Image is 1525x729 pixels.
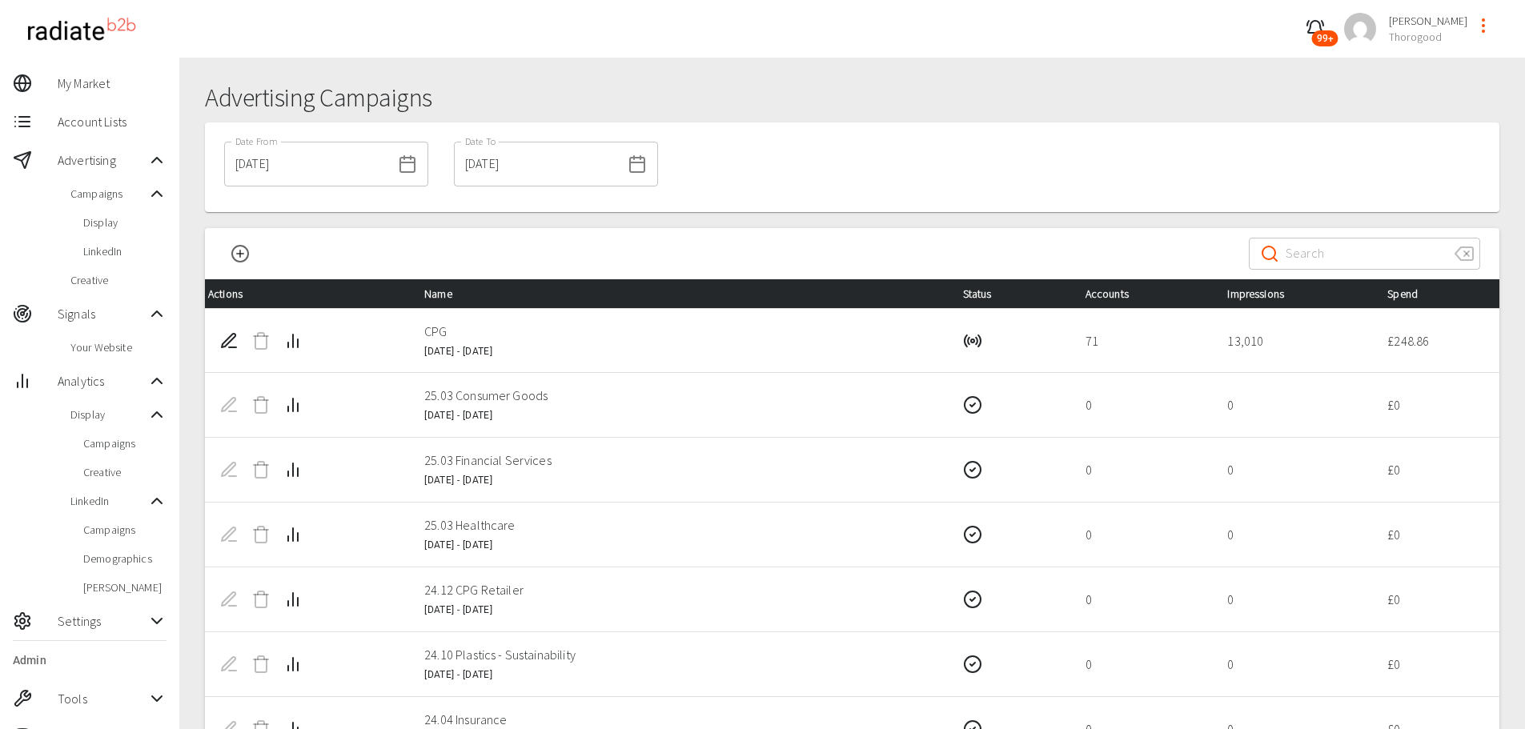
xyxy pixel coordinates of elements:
input: dd/mm/yyyy [454,142,621,186]
div: Impressions [1227,284,1362,303]
button: New Campaign [224,238,256,270]
h1: Advertising Campaigns [205,83,1499,113]
label: Date From [235,134,277,148]
span: Settings [58,611,147,631]
p: 25.03 Consumer Goods [424,386,937,405]
span: Tools [58,689,147,708]
span: Delete Campaign [245,389,277,421]
span: Delete Campaign [245,454,277,486]
input: Search [1286,231,1442,276]
p: £ 0 [1387,395,1487,415]
span: Demographics [83,551,167,567]
span: [PERSON_NAME] [1389,13,1467,29]
button: Campaign Analytics [277,389,309,421]
button: Campaign Analytics [277,648,309,680]
svg: Running [963,331,982,350]
p: 24.10 Plastics - Sustainability [424,645,937,664]
svg: Completed [963,395,982,415]
button: Campaign Analytics [277,519,309,551]
span: Creative [83,464,167,480]
p: £ 0 [1387,590,1487,609]
img: radiateb2b_logo_black.png [19,11,143,47]
svg: Search [1260,244,1279,263]
p: 71 [1086,331,1202,350]
p: 0 [1227,460,1362,479]
span: Thorogood [1389,29,1467,45]
svg: Completed [963,460,982,479]
svg: Completed [963,590,982,609]
img: a2ca95db2cb9c46c1606a9dd9918c8c6 [1344,13,1376,45]
span: [DATE] - [DATE] [424,475,492,486]
span: [DATE] - [DATE] [424,604,492,615]
span: LinkedIn [83,243,167,259]
p: £ 0 [1387,655,1487,674]
p: 0 [1086,395,1202,415]
button: profile-menu [1467,10,1499,42]
label: Date To [465,134,496,148]
div: Accounts [1086,284,1202,303]
span: Edit Campaign [213,519,245,551]
span: Delete Campaign [245,519,277,551]
div: Spend [1387,284,1487,303]
span: Your Website [70,339,167,355]
p: 24.12 CPG Retailer [424,580,937,599]
span: Delete Campaign [245,325,277,357]
p: 25.03 Healthcare [424,515,937,535]
span: [PERSON_NAME] [83,579,167,595]
span: LinkedIn [70,493,147,509]
span: [DATE] - [DATE] [424,410,492,421]
span: [DATE] - [DATE] [424,346,492,357]
p: 0 [1227,525,1362,544]
span: 99+ [1312,30,1338,46]
p: 24.04 Insurance [424,710,937,729]
p: £ 248.86 [1387,331,1487,350]
span: Edit Campaign [213,583,245,615]
p: 0 [1227,590,1362,609]
p: 0 [1086,525,1202,544]
span: Display [70,407,147,423]
span: Analytics [58,371,147,391]
span: [DATE] - [DATE] [424,669,492,680]
p: CPG [424,322,937,341]
span: Impressions [1227,284,1310,303]
span: Display [83,214,167,230]
button: 99+ [1299,13,1331,45]
input: dd/mm/yyyy [224,142,391,186]
span: My Market [58,74,167,93]
span: Edit Campaign [213,389,245,421]
span: Advertising [58,150,147,170]
button: Campaign Analytics [277,454,309,486]
button: Edit Campaign [213,325,245,357]
p: 13,010 [1227,331,1362,350]
div: Status [963,284,1060,303]
span: Name [424,284,478,303]
p: £ 0 [1387,460,1487,479]
p: 0 [1086,460,1202,479]
p: £ 0 [1387,525,1487,544]
button: Campaign Analytics [277,583,309,615]
span: Signals [58,304,147,323]
span: Account Lists [58,112,167,131]
span: Campaigns [70,186,147,202]
span: Accounts [1086,284,1154,303]
div: Name [424,284,937,303]
p: 0 [1227,655,1362,674]
span: Delete Campaign [245,583,277,615]
svg: Completed [963,655,982,674]
p: 25.03 Financial Services [424,451,937,470]
span: Campaigns [83,522,167,538]
span: Spend [1387,284,1443,303]
span: Status [963,284,1017,303]
span: Campaigns [83,435,167,451]
span: Edit Campaign [213,454,245,486]
span: Creative [70,272,167,288]
span: [DATE] - [DATE] [424,539,492,551]
p: 0 [1086,590,1202,609]
p: 0 [1086,655,1202,674]
span: Edit Campaign [213,648,245,680]
p: 0 [1227,395,1362,415]
button: Campaign Analytics [277,325,309,357]
span: Delete Campaign [245,648,277,680]
svg: Completed [963,525,982,544]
